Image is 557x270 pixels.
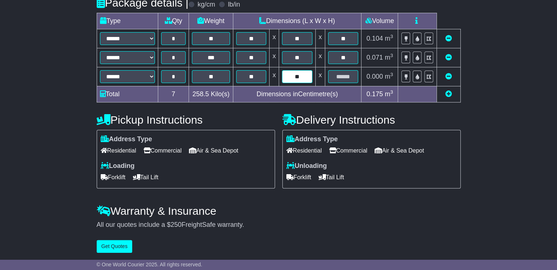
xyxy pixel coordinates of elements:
span: 250 [171,221,182,228]
label: lb/in [228,1,240,9]
a: Remove this item [445,73,452,80]
span: Commercial [144,145,182,156]
sup: 3 [390,89,393,95]
span: m [385,35,393,42]
span: 258.5 [193,90,209,98]
span: Forklift [286,172,311,183]
div: All our quotes include a $ FreightSafe warranty. [97,221,461,229]
h4: Delivery Instructions [282,114,461,126]
td: Weight [189,13,233,29]
span: 0.104 [367,35,383,42]
span: © One World Courier 2025. All rights reserved. [97,262,203,267]
td: 7 [158,86,189,102]
sup: 3 [390,34,393,39]
label: Unloading [286,162,327,170]
span: Residential [286,145,322,156]
label: kg/cm [197,1,215,9]
button: Get Quotes [97,240,133,253]
td: x [270,48,279,67]
td: Qty [158,13,189,29]
span: Tail Lift [319,172,344,183]
td: Type [97,13,158,29]
span: Residential [101,145,136,156]
td: x [315,48,325,67]
span: Forklift [101,172,126,183]
span: m [385,73,393,80]
span: Air & Sea Depot [375,145,424,156]
span: 0.000 [367,73,383,80]
sup: 3 [390,53,393,58]
span: m [385,90,393,98]
td: x [315,67,325,86]
a: Remove this item [445,35,452,42]
label: Address Type [101,135,152,143]
sup: 3 [390,72,393,77]
span: Commercial [329,145,367,156]
td: Total [97,86,158,102]
span: m [385,54,393,61]
td: x [315,29,325,48]
h4: Warranty & Insurance [97,205,461,217]
td: Dimensions (L x W x H) [233,13,361,29]
td: Dimensions in Centimetre(s) [233,86,361,102]
h4: Pickup Instructions [97,114,275,126]
label: Address Type [286,135,338,143]
td: x [270,29,279,48]
span: Tail Lift [133,172,159,183]
td: x [270,67,279,86]
a: Remove this item [445,54,452,61]
span: 0.071 [367,54,383,61]
label: Loading [101,162,135,170]
a: Add new item [445,90,452,98]
td: Volume [361,13,398,29]
span: Air & Sea Depot [189,145,238,156]
td: Kilo(s) [189,86,233,102]
span: 0.175 [367,90,383,98]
